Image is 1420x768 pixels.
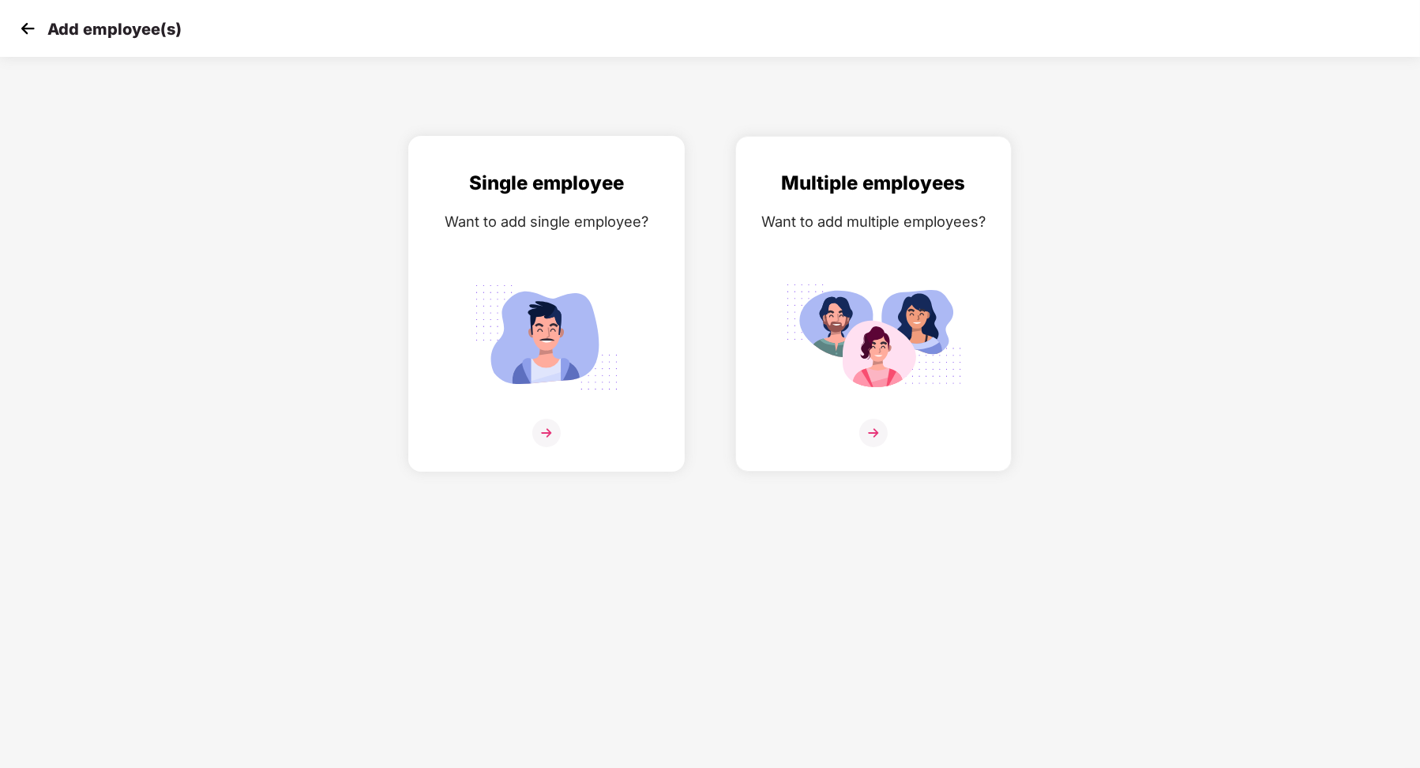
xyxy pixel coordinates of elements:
img: svg+xml;base64,PHN2ZyB4bWxucz0iaHR0cDovL3d3dy53My5vcmcvMjAwMC9zdmciIHdpZHRoPSIzNiIgaGVpZ2h0PSIzNi... [532,419,561,447]
div: Want to add single employee? [425,210,668,233]
p: Add employee(s) [47,20,182,39]
div: Want to add multiple employees? [752,210,995,233]
img: svg+xml;base64,PHN2ZyB4bWxucz0iaHR0cDovL3d3dy53My5vcmcvMjAwMC9zdmciIGlkPSJTaW5nbGVfZW1wbG95ZWUiIH... [458,276,635,399]
img: svg+xml;base64,PHN2ZyB4bWxucz0iaHR0cDovL3d3dy53My5vcmcvMjAwMC9zdmciIHdpZHRoPSIzMCIgaGVpZ2h0PSIzMC... [16,17,39,40]
div: Single employee [425,168,668,198]
img: svg+xml;base64,PHN2ZyB4bWxucz0iaHR0cDovL3d3dy53My5vcmcvMjAwMC9zdmciIHdpZHRoPSIzNiIgaGVpZ2h0PSIzNi... [859,419,888,447]
img: svg+xml;base64,PHN2ZyB4bWxucz0iaHR0cDovL3d3dy53My5vcmcvMjAwMC9zdmciIGlkPSJNdWx0aXBsZV9lbXBsb3llZS... [785,276,962,399]
div: Multiple employees [752,168,995,198]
